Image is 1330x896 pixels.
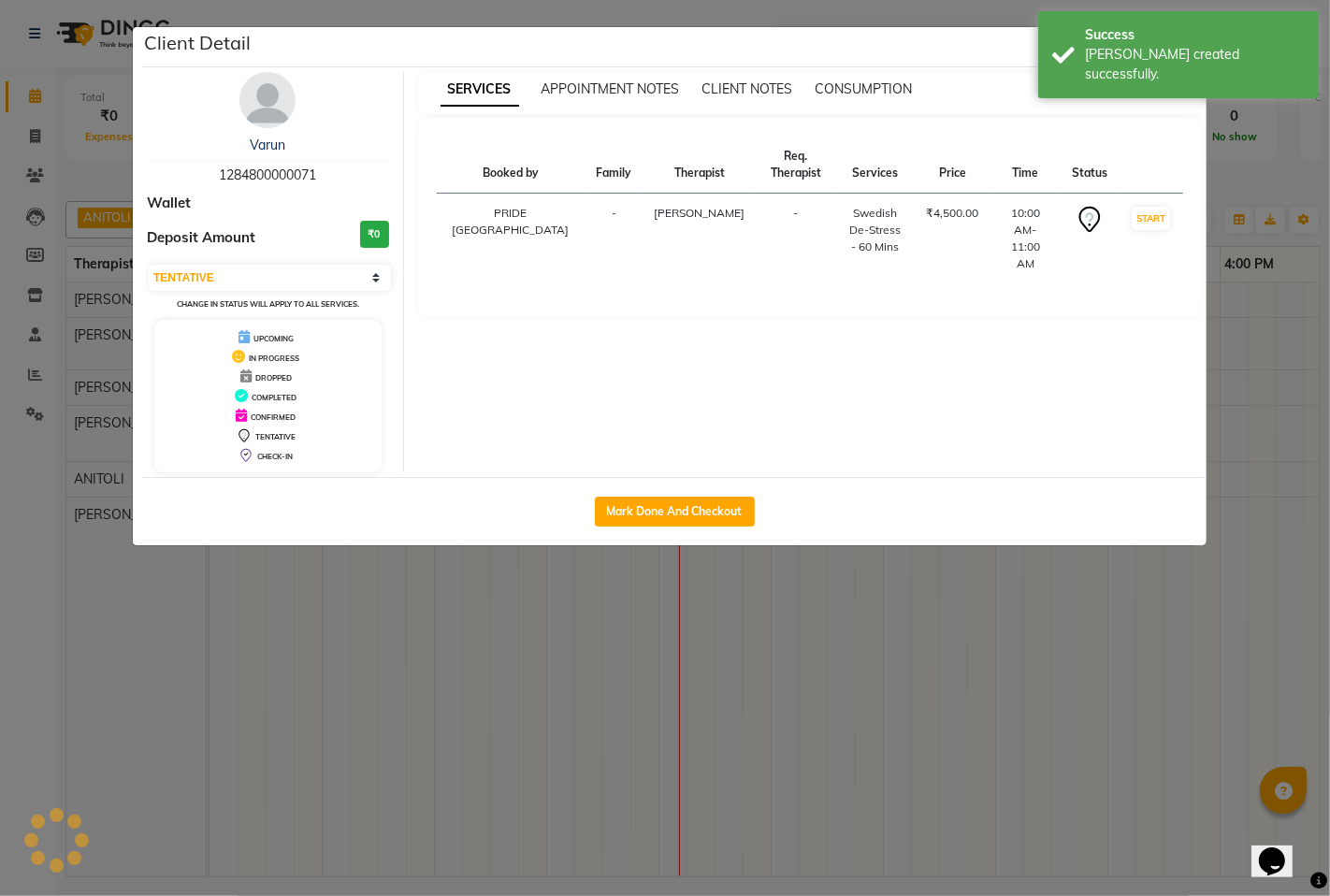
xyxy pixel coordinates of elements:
[1085,45,1305,84] div: Bill created successfully.
[441,73,519,107] span: SERVICES
[147,193,191,214] span: Wallet
[990,194,1061,284] td: 10:00 AM-11:00 AM
[835,137,915,194] th: Services
[926,205,978,222] div: ₹4,500.00
[846,205,904,255] div: Swedish De-Stress - 60 Mins
[437,194,585,284] td: PRIDE [GEOGRAPHIC_DATA]
[1132,207,1170,230] button: START
[360,221,389,248] h3: ₹0
[255,432,296,441] span: TENTATIVE
[1061,137,1119,194] th: Status
[250,137,285,153] a: Varun
[595,497,755,527] button: Mark Done And Checkout
[990,137,1061,194] th: Time
[756,194,835,284] td: -
[643,137,756,194] th: Therapist
[219,166,316,183] span: 1284800000071
[654,206,745,220] span: [PERSON_NAME]
[144,29,251,57] h5: Client Detail
[255,373,292,383] span: DROPPED
[1251,821,1311,877] iframe: chat widget
[756,137,835,194] th: Req. Therapist
[147,227,255,249] span: Deposit Amount
[252,393,296,402] span: COMPLETED
[249,354,299,363] span: IN PROGRESS
[702,80,793,97] span: CLIENT NOTES
[1085,25,1305,45] div: Success
[437,137,585,194] th: Booked by
[542,80,680,97] span: APPOINTMENT NOTES
[253,334,294,343] span: UPCOMING
[585,137,643,194] th: Family
[177,299,359,309] small: Change in status will apply to all services.
[915,137,990,194] th: Price
[251,412,296,422] span: CONFIRMED
[585,194,643,284] td: -
[816,80,913,97] span: CONSUMPTION
[239,72,296,128] img: avatar
[257,452,293,461] span: CHECK-IN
